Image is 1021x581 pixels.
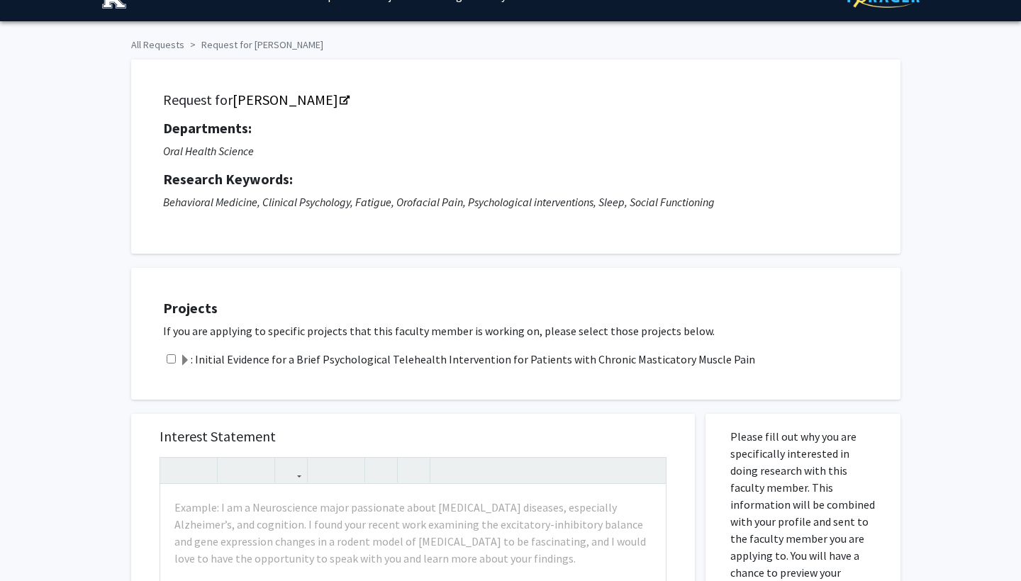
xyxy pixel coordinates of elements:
label: : Initial Evidence for a Brief Psychological Telehealth Intervention for Patients with Chronic Ma... [179,351,755,368]
button: Fullscreen [637,458,662,483]
p: Example: I am a Neuroscience major passionate about [MEDICAL_DATA] diseases, especially Alzheimer... [174,499,652,567]
button: Emphasis (Ctrl + I) [189,458,213,483]
strong: Research Keywords: [163,170,293,188]
h5: Request for [163,91,869,108]
strong: Projects [163,299,218,317]
button: Remove format [369,458,394,483]
button: Superscript [221,458,246,483]
button: Unordered list [311,458,336,483]
button: Insert horizontal rule [401,458,426,483]
a: All Requests [131,38,184,51]
a: Opens in a new tab [233,91,348,108]
ol: breadcrumb [131,32,890,52]
button: Strong (Ctrl + B) [164,458,189,483]
p: If you are applying to specific projects that this faculty member is working on, please select th... [163,322,886,339]
i: Oral Health Science [163,144,254,158]
iframe: Chat [11,517,60,570]
h5: Interest Statement [160,428,666,445]
button: Link [279,458,303,483]
strong: Departments: [163,119,252,137]
button: Ordered list [336,458,361,483]
li: Request for [PERSON_NAME] [184,38,323,52]
i: Behavioral Medicine, Clinical Psychology, Fatigue, Orofacial Pain, Psychological interventions, S... [163,195,715,209]
button: Subscript [246,458,271,483]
